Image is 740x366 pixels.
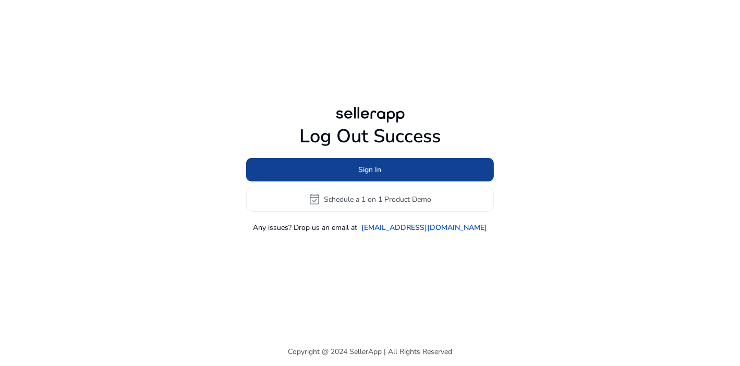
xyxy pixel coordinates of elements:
[246,125,494,148] h1: Log Out Success
[361,222,487,233] a: [EMAIL_ADDRESS][DOMAIN_NAME]
[309,193,321,205] span: event_available
[359,164,382,175] span: Sign In
[246,158,494,181] button: Sign In
[246,187,494,212] button: event_availableSchedule a 1 on 1 Product Demo
[253,222,357,233] p: Any issues? Drop us an email at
